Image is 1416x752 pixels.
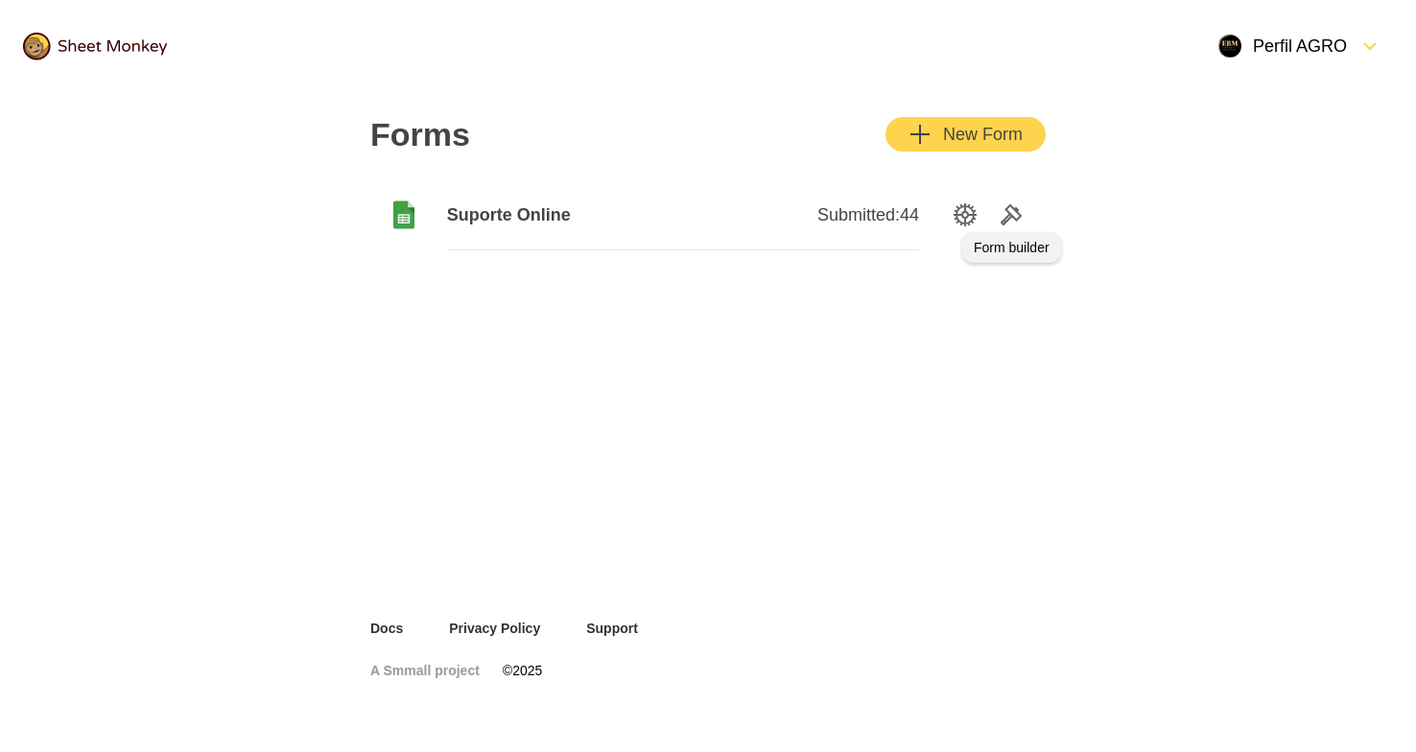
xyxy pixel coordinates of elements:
[909,123,1023,146] div: New Form
[962,232,1061,263] div: Form builder
[885,117,1046,152] button: AddNew Form
[909,123,932,146] svg: Add
[817,203,919,226] span: Submitted: 44
[447,203,683,226] span: Suporte Online
[1358,35,1381,58] svg: FormDown
[370,115,470,153] h2: Forms
[1218,35,1347,58] div: Perfil AGRO
[954,203,977,226] svg: SettingsOption
[503,661,542,680] span: © 2025
[449,619,540,638] a: Privacy Policy
[370,661,480,680] a: A Smmall project
[370,619,403,638] a: Docs
[23,33,167,60] img: logo@2x.png
[586,619,638,638] a: Support
[1207,23,1393,69] button: Open Menu
[1000,203,1023,226] svg: Tools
